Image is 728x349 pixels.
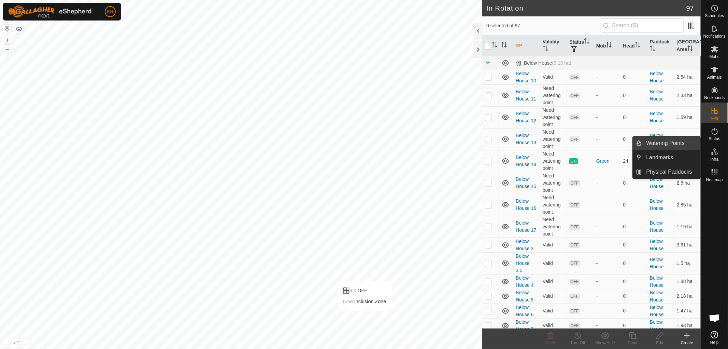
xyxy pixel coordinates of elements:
td: Valid [540,289,567,304]
td: 0 [620,70,647,84]
span: Notifications [703,34,726,38]
li: Physical Paddocks [633,165,700,179]
span: Schedules [705,14,724,18]
span: OFF [569,180,580,186]
td: Need watering point [540,194,567,216]
p-sorticon: Activate to sort [543,46,548,52]
td: 2.85 ha [674,194,701,216]
td: Valid [540,238,567,252]
div: - [596,114,618,121]
td: Need watering point [540,172,567,194]
td: 0 [620,84,647,106]
td: Valid [540,70,567,84]
td: Valid [540,252,567,274]
a: Watering Points [642,136,701,150]
div: Inclusion Zone [342,297,386,306]
span: Status [709,137,720,141]
span: OFF [569,224,580,230]
td: 1.91 ha [674,128,701,150]
a: Below House 17 [516,220,536,233]
a: Below House 16 [516,198,536,211]
a: Below House [650,111,663,123]
td: 24 [620,150,647,172]
td: 1.59 ha [674,106,701,128]
span: OFF [569,242,580,248]
td: 2.33 ha [674,84,701,106]
a: Below House [650,133,663,145]
p-sorticon: Activate to sort [584,39,589,45]
div: - [596,278,618,285]
span: Watering Points [646,139,685,147]
td: 2.18 ha [674,289,701,304]
span: (9.13 ha) [552,60,571,66]
p-sorticon: Activate to sort [650,46,655,52]
button: – [3,45,11,53]
span: 97 [686,3,694,13]
th: Validity [540,36,567,56]
span: Delete [545,340,557,345]
span: OFF [569,93,580,98]
div: - [596,92,618,99]
p-sorticon: Activate to sort [501,43,507,49]
span: Animals [707,75,722,79]
span: Infra [710,157,718,161]
th: VP [513,36,540,56]
td: 0 [620,106,647,128]
a: Contact Us [248,340,268,346]
td: Valid [540,304,567,318]
a: Help [701,328,728,347]
div: - [596,73,618,81]
td: Valid [540,318,567,333]
a: Physical Paddocks [642,165,701,179]
div: - [596,260,618,267]
td: 1.88 ha [674,274,701,289]
h2: In Rotation [486,4,686,12]
th: [GEOGRAPHIC_DATA] Area [674,36,701,56]
a: Below House [650,198,663,211]
td: 1.47 ha [674,304,701,318]
div: Edit [646,340,673,346]
div: - [596,201,618,209]
button: + [3,36,11,44]
span: Help [710,340,719,345]
div: Show/Hide [591,340,619,346]
td: 2.54 ha [674,70,701,84]
td: Need watering point [540,150,567,172]
p-sorticon: Activate to sort [492,43,497,49]
input: Search (S) [601,18,684,33]
a: Landmarks [642,151,701,164]
td: 1.19 ha [674,216,701,238]
a: Below House [650,290,663,303]
span: ON [569,158,577,164]
td: Valid [540,274,567,289]
span: 0 selected of 97 [486,22,601,29]
div: - [596,223,618,230]
td: 0 [620,172,647,194]
span: OFF [569,308,580,314]
div: Copy [619,340,646,346]
a: Open chat [704,308,725,328]
a: Below House 4 [516,275,533,288]
a: Below House 14 [516,155,536,167]
th: Paddock [647,36,674,56]
div: - [596,307,618,314]
p-sorticon: Activate to sort [606,43,612,49]
a: Below House 3 [516,239,533,251]
a: Below House [650,257,663,269]
div: Turn Off [564,340,591,346]
div: Green [596,158,618,165]
a: Below House 3.5 [516,253,529,273]
span: OFF [569,115,580,120]
div: - [596,136,618,143]
div: Create [673,340,701,346]
span: VPs [711,116,718,120]
td: 0 [620,252,647,274]
div: - [596,322,618,329]
a: Below House [650,239,663,251]
div: - [596,241,618,249]
td: 1.5 ha [674,252,701,274]
a: Below House [650,220,663,233]
p-sorticon: Activate to sort [687,46,693,52]
a: Below House [650,71,663,83]
li: Watering Points [633,136,700,150]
